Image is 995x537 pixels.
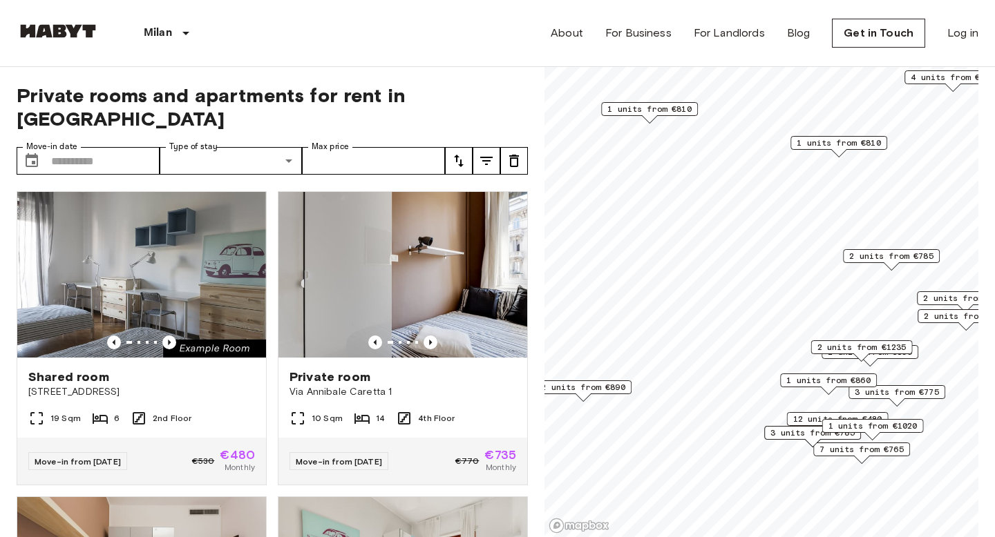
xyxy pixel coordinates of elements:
span: 4 units from €735 [911,71,995,84]
span: Move-in from [DATE] [35,456,121,467]
span: 7 units from €765 [819,443,904,456]
img: Marketing picture of unit IT-14-029-003-04H [17,192,266,358]
div: Map marker [787,412,889,433]
span: 2nd Floor [153,412,191,424]
div: Map marker [849,385,945,407]
span: 2 units from €890 [541,381,625,393]
a: Marketing picture of unit IT-14-029-003-04HPrevious imagePrevious imageShared room[STREET_ADDRESS... [17,191,267,485]
button: Previous image [162,335,176,349]
a: Log in [947,25,978,41]
span: €480 [220,449,255,461]
span: 19 Sqm [50,412,81,424]
label: Max price [312,141,349,153]
a: About [551,25,583,41]
span: 14 [376,412,385,424]
span: Monthly [486,461,516,473]
span: Private rooms and apartments for rent in [GEOGRAPHIC_DATA] [17,84,528,130]
span: €770 [455,455,480,467]
img: Habyt [17,24,99,38]
div: Map marker [764,426,861,447]
span: 2 units from €785 [849,250,934,262]
a: Marketing picture of unit IT-14-053-001-05HPrevious imagePrevious imagePrivate roomVia Annibale C... [278,191,528,485]
div: Map marker [601,102,698,124]
div: Map marker [535,380,632,402]
span: 1 units from €810 [797,137,881,149]
span: €735 [484,449,516,461]
span: 2 units from €1235 [817,341,907,353]
span: 3 units from €775 [855,386,939,398]
button: Choose date [18,147,46,175]
div: Map marker [813,442,910,464]
span: Move-in from [DATE] [296,456,382,467]
div: Map marker [790,136,887,157]
button: tune [473,147,500,175]
button: Previous image [424,335,437,349]
span: 4th Floor [418,412,455,424]
a: For Business [605,25,672,41]
button: tune [445,147,473,175]
span: Private room [290,369,370,385]
label: Move-in date [26,141,77,153]
span: [STREET_ADDRESS] [28,385,255,399]
a: For Landlords [694,25,765,41]
button: Previous image [107,335,121,349]
span: Via Annibale Caretta 1 [290,385,516,399]
span: 12 units from €480 [793,413,882,425]
a: Get in Touch [832,19,925,48]
span: 1 units from €860 [786,374,871,387]
span: 10 Sqm [312,412,343,424]
a: Blog [787,25,811,41]
p: Milan [144,25,172,41]
span: 3 units from €785 [770,427,855,439]
span: 6 [114,412,120,424]
div: Map marker [811,340,913,362]
span: €530 [192,455,215,467]
span: 1 units from €1020 [828,420,918,432]
div: Map marker [822,419,924,440]
span: Shared room [28,369,109,385]
button: Previous image [368,335,382,349]
a: Mapbox logo [549,518,609,534]
span: Monthly [225,461,255,473]
div: Map marker [780,373,877,395]
img: Marketing picture of unit IT-14-053-001-05H [278,192,527,358]
label: Type of stay [169,141,218,153]
button: tune [500,147,528,175]
span: 1 units from €810 [607,103,692,115]
div: Map marker [843,249,940,271]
